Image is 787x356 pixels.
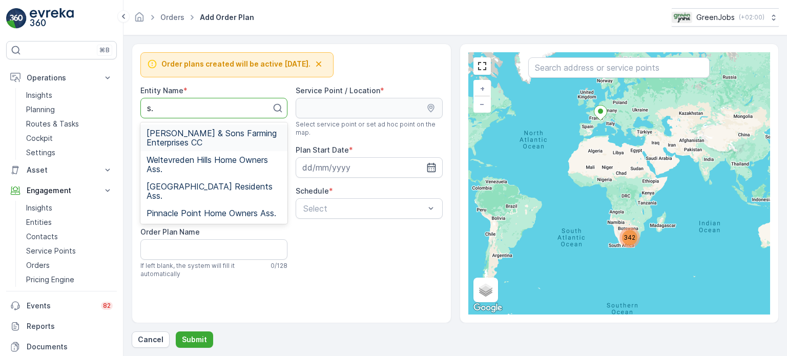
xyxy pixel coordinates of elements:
[140,262,266,278] span: If left blank, the system will fill it automatically
[480,84,485,93] span: +
[22,117,117,131] a: Routes & Tasks
[22,215,117,229] a: Entities
[27,301,95,311] p: Events
[22,244,117,258] a: Service Points
[27,73,96,83] p: Operations
[22,145,117,160] a: Settings
[99,46,110,54] p: ⌘B
[22,102,117,117] a: Planning
[303,202,425,215] p: Select
[26,217,52,227] p: Entities
[160,13,184,22] a: Orders
[6,296,117,316] a: Events82
[22,131,117,145] a: Cockpit
[182,334,207,345] p: Submit
[134,15,145,24] a: Homepage
[198,12,256,23] span: Add Order Plan
[22,88,117,102] a: Insights
[528,57,710,78] input: Search address or service points
[296,157,443,178] input: dd/mm/yyyy
[296,145,349,154] label: Plan Start Date
[624,234,635,241] span: 342
[471,301,505,315] a: Open this area in Google Maps (opens a new window)
[6,316,117,337] a: Reports
[132,331,170,348] button: Cancel
[26,133,53,143] p: Cockpit
[26,260,50,270] p: Orders
[26,203,52,213] p: Insights
[27,185,96,196] p: Engagement
[147,129,281,147] span: [PERSON_NAME] & Sons Farming Enterprises CC
[696,12,735,23] p: GreenJobs
[30,8,74,29] img: logo_light-DOdMpM7g.png
[147,208,276,218] span: Pinnacle Point Home Owners Ass.
[6,68,117,88] button: Operations
[161,59,310,69] span: Order plans created will be active [DATE].
[474,96,490,112] a: Zoom Out
[176,331,213,348] button: Submit
[672,8,779,27] button: GreenJobs(+02:00)
[147,155,281,174] span: Weltevreden Hills Home Owners Ass.
[26,148,55,158] p: Settings
[22,201,117,215] a: Insights
[296,186,329,195] label: Schedule
[26,104,55,115] p: Planning
[27,321,113,331] p: Reports
[26,275,74,285] p: Pricing Engine
[22,258,117,273] a: Orders
[140,86,183,95] label: Entity Name
[6,8,27,29] img: logo
[27,165,96,175] p: Asset
[296,86,380,95] label: Service Point / Location
[27,342,113,352] p: Documents
[480,99,485,108] span: −
[6,160,117,180] button: Asset
[672,12,692,23] img: Green_Jobs_Logo.png
[474,58,490,74] a: View Fullscreen
[474,279,497,301] a: Layers
[26,119,79,129] p: Routes & Tasks
[739,13,764,22] p: ( +02:00 )
[140,227,200,236] label: Order Plan Name
[103,302,111,310] p: 82
[619,227,640,248] div: 342
[22,229,117,244] a: Contacts
[474,81,490,96] a: Zoom In
[26,246,76,256] p: Service Points
[271,262,287,270] p: 0 / 128
[471,301,505,315] img: Google
[26,232,58,242] p: Contacts
[138,334,163,345] p: Cancel
[147,182,281,200] span: [GEOGRAPHIC_DATA] Residents Ass.
[26,90,52,100] p: Insights
[6,180,117,201] button: Engagement
[22,273,117,287] a: Pricing Engine
[296,120,443,137] span: Select service point or set ad hoc point on the map.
